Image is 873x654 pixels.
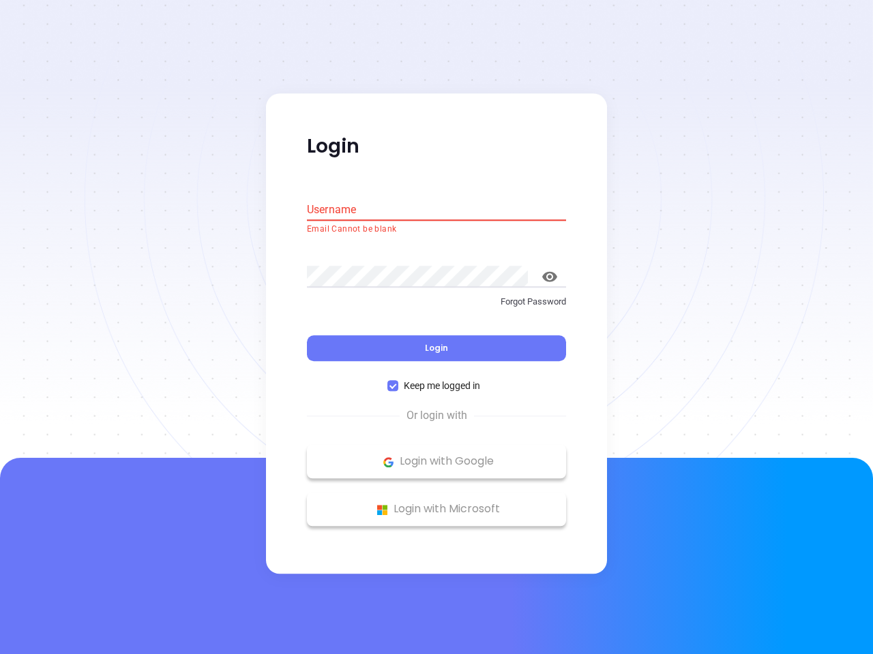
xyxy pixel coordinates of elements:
button: Google Logo Login with Google [307,445,566,479]
p: Forgot Password [307,295,566,309]
button: Login [307,336,566,362]
span: Or login with [400,408,474,424]
span: Login [425,343,448,354]
img: Google Logo [380,454,397,471]
a: Forgot Password [307,295,566,320]
p: Login with Google [314,452,559,472]
span: Keep me logged in [398,379,486,394]
img: Microsoft Logo [374,501,391,518]
p: Login [307,134,566,159]
button: toggle password visibility [533,260,566,293]
p: Email Cannot be blank [307,223,566,236]
button: Microsoft Logo Login with Microsoft [307,493,566,527]
p: Login with Microsoft [314,499,559,520]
